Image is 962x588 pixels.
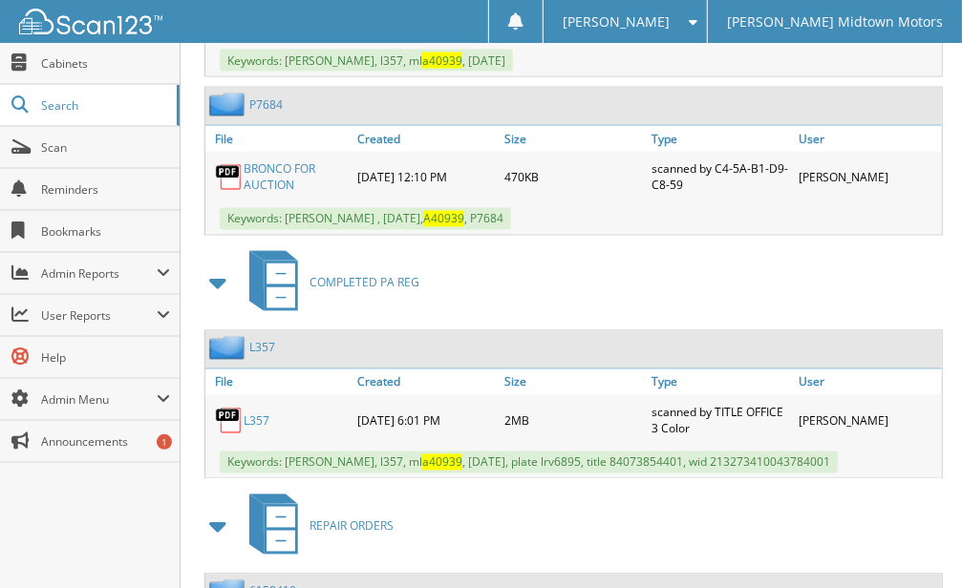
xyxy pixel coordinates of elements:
[310,518,394,535] span: REPAIR ORDERS
[220,451,838,473] span: Keywords: [PERSON_NAME], l357, ml , [DATE], plate lrv6895, title 84073854401, wid 213273410043784001
[353,400,500,442] div: [DATE] 6:01 PM
[423,211,464,227] span: A40939
[353,157,500,199] div: [DATE] 12:10 PM
[238,489,394,564] a: REPAIR ORDERS
[249,340,275,356] a: L357
[41,223,170,240] span: Bookmarks
[795,157,942,199] div: [PERSON_NAME]
[41,181,170,198] span: Reminders
[500,126,647,152] a: Size
[795,369,942,395] a: User
[220,50,513,72] span: Keywords: [PERSON_NAME], l357, ml , [DATE]
[648,369,795,395] a: Type
[422,52,462,69] span: a40939
[215,407,244,435] img: PDF.png
[249,96,283,113] a: P7684
[41,265,157,282] span: Admin Reports
[238,245,419,321] a: COMPLETED PA REG
[205,369,353,395] a: File
[563,16,670,28] span: [PERSON_NAME]
[353,126,500,152] a: Created
[727,16,943,28] span: [PERSON_NAME] Midtown Motors
[648,126,795,152] a: Type
[244,161,348,194] a: BRONCO FOR AUCTION
[500,157,647,199] div: 470KB
[220,208,511,230] span: Keywords: [PERSON_NAME] , [DATE], , P7684
[41,349,170,366] span: Help
[795,126,942,152] a: User
[41,307,157,324] span: User Reports
[209,93,249,116] img: folder2.png
[19,9,162,34] img: scan123-logo-white.svg
[41,139,170,156] span: Scan
[41,97,167,114] span: Search
[500,369,647,395] a: Size
[648,400,795,442] div: scanned by TITLE OFFICE 3 Color
[648,157,795,199] div: scanned by C4-5A-B1-D9-C8-59
[310,275,419,291] span: COMPLETED PA REG
[500,400,647,442] div: 2MB
[244,413,269,430] a: L357
[41,433,170,450] span: Announcements
[41,391,157,408] span: Admin Menu
[41,55,170,72] span: Cabinets
[209,336,249,360] img: folder2.png
[795,400,942,442] div: [PERSON_NAME]
[157,434,172,450] div: 1
[215,163,244,192] img: PDF.png
[422,454,462,471] span: a40939
[353,369,500,395] a: Created
[205,126,353,152] a: File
